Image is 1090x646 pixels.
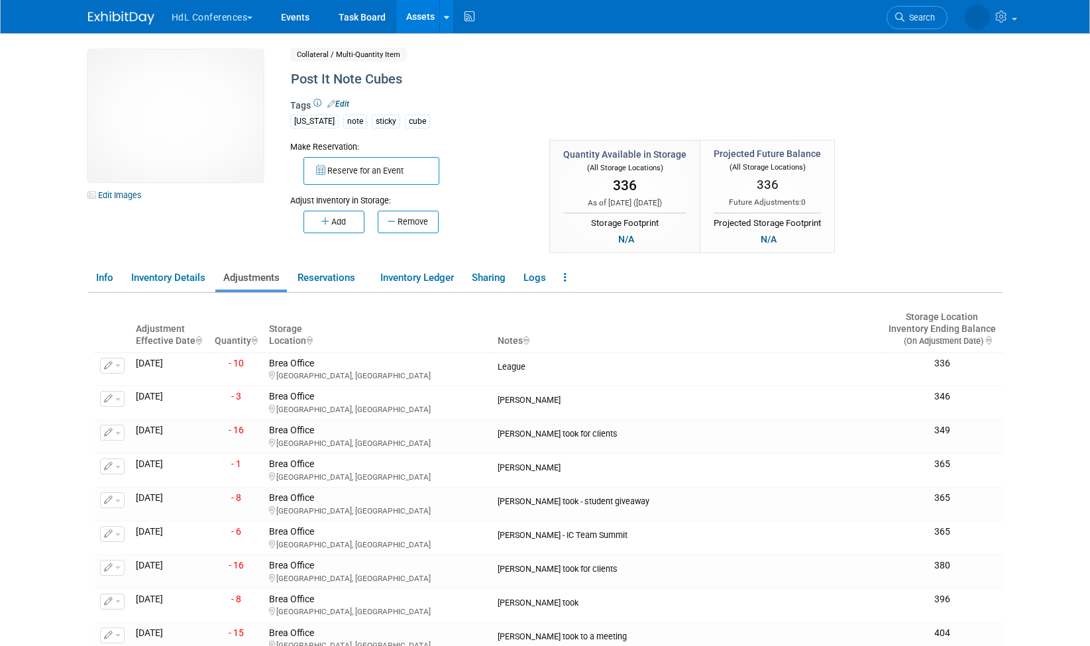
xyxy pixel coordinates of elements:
[269,391,488,415] div: Brea Office
[229,358,244,368] span: - 10
[405,115,430,129] div: cube
[965,5,990,30] img: Polly Tracy
[264,306,493,352] th: Storage Location : activate to sort column ascending
[88,187,147,203] a: Edit Images
[563,161,686,174] div: (All Storage Locations)
[327,99,349,109] a: Edit
[269,369,488,381] div: [GEOGRAPHIC_DATA], [GEOGRAPHIC_DATA]
[498,526,877,541] div: [PERSON_NAME] - IC Team Summit
[290,266,370,290] a: Reservations
[904,13,935,23] span: Search
[269,458,488,482] div: Brea Office
[887,627,997,639] div: 404
[209,306,264,352] th: Quantity : activate to sort column ascending
[229,560,244,570] span: - 16
[269,538,488,550] div: [GEOGRAPHIC_DATA], [GEOGRAPHIC_DATA]
[269,358,488,382] div: Brea Office
[290,140,530,153] div: Make Reservation:
[290,99,893,137] div: Tags
[492,306,882,352] th: Notes : activate to sort column ascending
[269,594,488,618] div: Brea Office
[516,266,553,290] a: Logs
[229,425,244,435] span: - 16
[343,115,367,129] div: note
[563,148,686,161] div: Quantity Available in Storage
[563,213,686,230] div: Storage Footprint
[231,526,241,537] span: - 6
[131,555,209,588] td: [DATE]
[131,352,209,386] td: [DATE]
[636,198,659,207] span: [DATE]
[131,588,209,622] td: [DATE]
[372,266,461,290] a: Inventory Ledger
[887,594,997,606] div: 396
[131,488,209,521] td: [DATE]
[887,560,997,572] div: 380
[88,11,154,25] img: ExhibitDay
[269,470,488,482] div: [GEOGRAPHIC_DATA], [GEOGRAPHIC_DATA]
[231,594,241,604] span: - 8
[131,454,209,488] td: [DATE]
[893,336,983,346] span: (On Adjustment Date)
[286,68,893,91] div: Post It Note Cubes
[613,178,637,193] span: 336
[290,185,530,207] div: Adjust Inventory in Storage:
[231,391,241,402] span: - 3
[498,560,877,574] div: [PERSON_NAME] took for clients
[801,197,806,207] span: 0
[269,437,488,449] div: [GEOGRAPHIC_DATA], [GEOGRAPHIC_DATA]
[231,458,241,469] span: - 1
[131,521,209,555] td: [DATE]
[757,232,781,246] div: N/A
[614,232,638,246] div: N/A
[464,266,513,290] a: Sharing
[887,6,948,29] a: Search
[498,627,877,642] div: [PERSON_NAME] took to a meeting
[887,492,997,504] div: 365
[887,526,997,538] div: 365
[131,386,209,420] td: [DATE]
[269,492,488,516] div: Brea Office
[269,572,488,584] div: [GEOGRAPHIC_DATA], [GEOGRAPHIC_DATA]
[498,458,877,473] div: [PERSON_NAME]
[563,197,686,209] div: As of [DATE] ( )
[887,358,997,370] div: 336
[498,358,877,372] div: League
[757,177,779,192] span: 336
[882,306,1003,352] th: Storage LocationInventory Ending Balance (On Adjustment Date) : activate to sort column ascending
[714,160,821,173] div: (All Storage Locations)
[498,492,877,507] div: [PERSON_NAME] took - student giveaway
[269,526,488,550] div: Brea Office
[231,492,241,503] span: - 8
[303,157,439,185] button: Reserve for an Event
[269,403,488,415] div: [GEOGRAPHIC_DATA], [GEOGRAPHIC_DATA]
[290,115,339,129] div: [US_STATE]
[372,115,400,129] div: sticky
[714,213,821,230] div: Projected Storage Footprint
[88,50,263,182] img: View Images
[498,594,877,608] div: [PERSON_NAME] took
[131,306,209,352] th: Adjustment Effective Date : activate to sort column ascending
[887,391,997,403] div: 346
[269,605,488,617] div: [GEOGRAPHIC_DATA], [GEOGRAPHIC_DATA]
[498,425,877,439] div: [PERSON_NAME] took for clients
[303,211,364,233] button: Add
[269,504,488,516] div: [GEOGRAPHIC_DATA], [GEOGRAPHIC_DATA]
[269,425,488,449] div: Brea Office
[215,266,287,290] a: Adjustments
[131,420,209,454] td: [DATE]
[269,560,488,584] div: Brea Office
[290,48,407,62] span: Collateral / Multi-Quantity Item
[378,211,439,233] button: Remove
[714,147,821,160] div: Projected Future Balance
[714,197,821,208] div: Future Adjustments:
[88,266,121,290] a: Info
[887,458,997,470] div: 365
[123,266,213,290] a: Inventory Details
[229,627,244,638] span: - 15
[887,425,997,437] div: 349
[498,391,877,405] div: [PERSON_NAME]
